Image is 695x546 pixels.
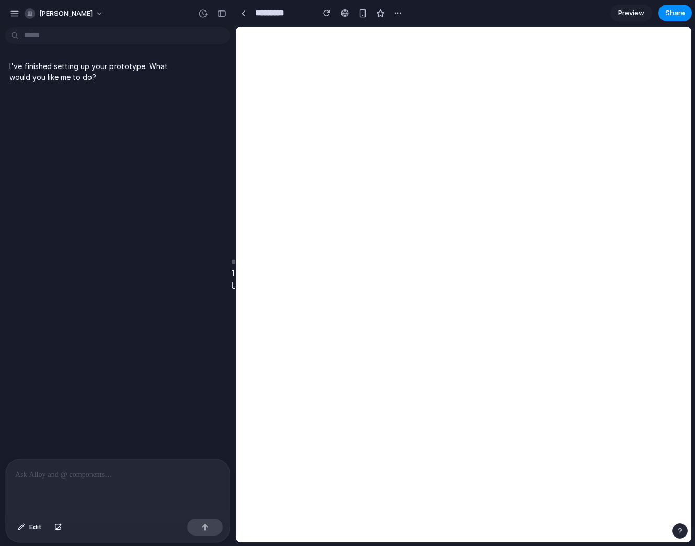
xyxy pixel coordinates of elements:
[9,61,184,83] p: I've finished setting up your prototype. What would you like me to do?
[665,8,685,18] span: Share
[13,519,47,536] button: Edit
[618,8,644,18] span: Preview
[20,5,109,22] button: [PERSON_NAME]
[658,5,692,21] button: Share
[39,8,93,19] span: [PERSON_NAME]
[29,522,42,532] span: Edit
[610,5,652,21] a: Preview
